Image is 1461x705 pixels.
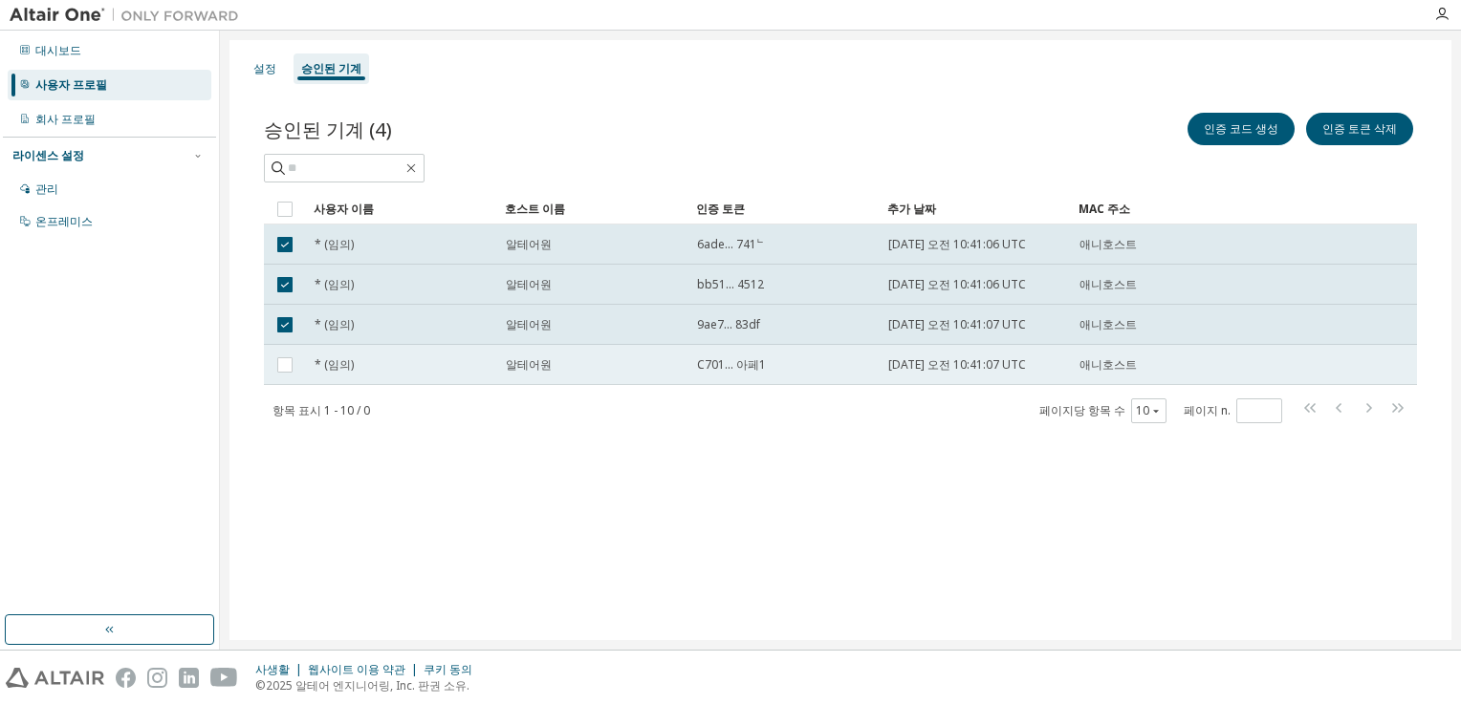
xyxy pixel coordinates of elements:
div: MAC 주소 [1079,194,1216,224]
span: 알테어원 [506,277,552,292]
div: 사용자 이름 [314,194,490,224]
p: © [255,677,484,694]
div: 설정 [253,61,276,76]
span: 애니호스트 [1079,237,1137,252]
span: C701... 아페1 [697,357,766,373]
span: 애니호스트 [1079,277,1137,292]
span: [DATE] 오전 10:41:06 UTC [888,237,1026,252]
div: 사용자 프로필 [35,77,107,93]
button: 인증 토큰 삭제 [1306,113,1413,145]
span: bb51... 4512 [697,277,764,292]
span: * (임의) [315,357,354,373]
font: 2025 알테어 엔지니어링, Inc. 판권 소유. [266,677,469,694]
span: 항목 표시 1 - 10 / 0 [273,402,370,418]
span: 알테어원 [506,357,552,373]
font: 10 [1136,403,1149,418]
img: 알테어 원 [10,6,249,25]
span: 알테어원 [506,237,552,252]
div: 온프레미스 [35,214,93,229]
div: 호스트 이름 [505,194,681,224]
div: 추가 날짜 [887,194,1063,224]
div: 쿠키 동의 [424,662,484,677]
span: 승인된 기계 (4) [264,116,392,143]
img: altair_logo.svg [6,668,104,688]
img: instagram.svg [147,668,167,688]
div: 인증 토큰 [696,194,872,224]
img: linkedin.svg [179,668,199,688]
span: 6ade... 741ᄂ [697,237,768,252]
img: youtube.svg [210,668,238,688]
div: 관리 [35,182,58,197]
span: [DATE] 오전 10:41:07 UTC [888,317,1026,332]
span: [DATE] 오전 10:41:06 UTC [888,277,1026,292]
div: 웹사이트 이용 약관 [308,662,424,677]
span: 애니호스트 [1079,357,1137,373]
span: * (임의) [315,317,354,332]
span: 9ae7... 83df [697,317,760,332]
font: 페이지 n. [1184,403,1231,418]
button: 인증 코드 생성 [1188,113,1295,145]
span: * (임의) [315,237,354,252]
span: 알테어원 [506,317,552,332]
div: 승인된 기계 [301,61,361,76]
div: 회사 프로필 [35,112,96,127]
div: 사생활 [255,662,308,677]
div: 대시보드 [35,43,81,58]
img: facebook.svg [116,668,136,688]
span: [DATE] 오전 10:41:07 UTC [888,357,1026,373]
font: 페이지당 항목 수 [1039,403,1125,418]
span: 애니호스트 [1079,317,1137,332]
div: 라이센스 설정 [12,148,84,163]
span: * (임의) [315,277,354,292]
